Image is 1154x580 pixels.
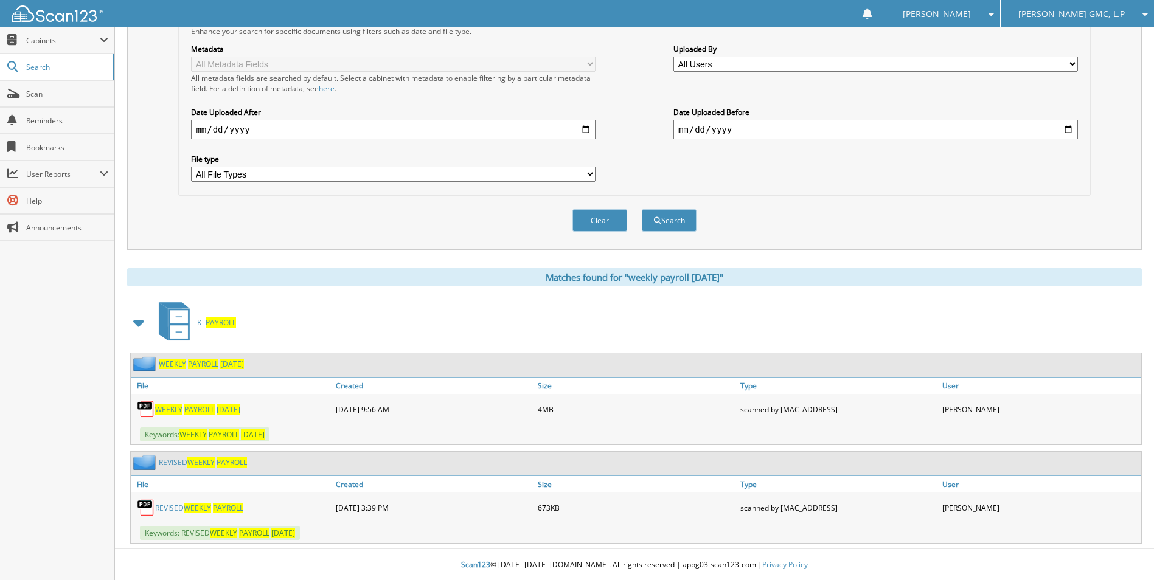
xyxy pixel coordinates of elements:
[737,378,939,394] a: Type
[217,404,240,415] span: [DATE]
[140,526,300,540] span: Keywords: REVISED
[903,10,971,18] span: [PERSON_NAME]
[115,550,1154,580] div: © [DATE]-[DATE] [DOMAIN_NAME]. All rights reserved | appg03-scan123-com |
[220,359,244,369] span: [DATE]
[12,5,103,22] img: scan123-logo-white.svg
[26,116,108,126] span: Reminders
[572,209,627,232] button: Clear
[939,378,1141,394] a: User
[737,397,939,421] div: scanned by [MAC_ADDRESS]
[26,142,108,153] span: Bookmarks
[206,317,236,328] span: PAYROLL
[133,356,159,371] img: folder2.png
[191,73,596,94] div: All metadata fields are searched by default. Select a cabinet with metadata to enable filtering b...
[191,120,596,139] input: start
[213,503,243,513] span: PAYROLL
[939,495,1141,520] div: [PERSON_NAME]
[642,209,697,232] button: Search
[210,528,237,538] span: WEEKLY
[239,528,269,538] span: PAYROLL
[191,107,596,117] label: Date Uploaded After
[131,378,333,394] a: File
[184,503,211,513] span: WEEKLY
[333,476,535,492] a: Created
[319,83,335,94] a: here
[241,429,265,440] span: [DATE]
[461,559,490,570] span: Scan123
[26,62,106,72] span: Search
[159,359,244,369] a: WEEKLY PAYROLL [DATE]
[155,404,182,415] span: WEEKLY
[127,268,1142,286] div: Matches found for "weekly payroll [DATE]"
[151,299,236,347] a: K -PAYROLL
[737,476,939,492] a: Type
[26,169,100,179] span: User Reports
[217,457,247,468] span: PAYROLL
[535,495,737,520] div: 673KB
[26,223,108,233] span: Announcements
[137,499,155,517] img: PDF.png
[333,495,535,520] div: [DATE] 3:39 PM
[191,154,596,164] label: File type
[137,400,155,418] img: PDF.png
[939,397,1141,421] div: [PERSON_NAME]
[673,44,1078,54] label: Uploaded By
[155,503,243,513] a: REVISEDWEEKLY PAYROLL
[26,35,100,46] span: Cabinets
[535,378,737,394] a: Size
[1018,10,1125,18] span: [PERSON_NAME] GMC, L.P
[673,120,1078,139] input: end
[184,404,215,415] span: PAYROLL
[26,196,108,206] span: Help
[159,457,247,468] a: REVISEDWEEKLY PAYROLL
[1093,522,1154,580] iframe: Chat Widget
[333,378,535,394] a: Created
[271,528,295,538] span: [DATE]
[155,404,240,415] a: WEEKLY PAYROLL [DATE]
[762,559,808,570] a: Privacy Policy
[191,44,596,54] label: Metadata
[140,427,269,441] span: Keywords:
[188,359,218,369] span: PAYROLL
[737,495,939,520] div: scanned by [MAC_ADDRESS]
[535,476,737,492] a: Size
[939,476,1141,492] a: User
[333,397,535,421] div: [DATE] 9:56 AM
[185,26,1083,36] div: Enhance your search for specific documents using filters such as date and file type.
[131,476,333,492] a: File
[179,429,207,440] span: WEEKLY
[187,457,215,468] span: WEEKLY
[535,397,737,421] div: 4MB
[197,317,236,328] span: K -
[159,359,186,369] span: WEEKLY
[133,455,159,470] img: folder2.png
[26,89,108,99] span: Scan
[209,429,239,440] span: PAYROLL
[673,107,1078,117] label: Date Uploaded Before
